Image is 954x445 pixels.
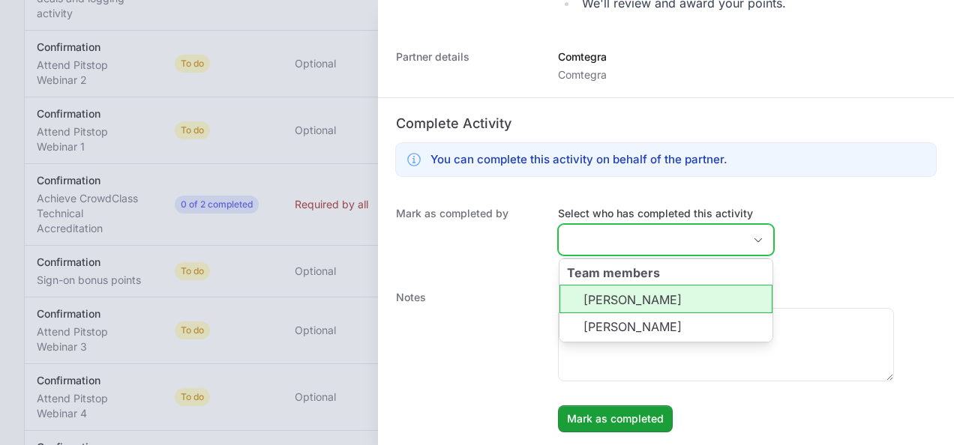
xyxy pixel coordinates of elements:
[558,206,774,221] label: Select who has completed this activity
[559,258,772,342] li: Team members
[567,410,664,428] span: Mark as completed
[396,113,936,134] h2: Complete Activity
[558,49,607,64] p: Comtegra
[396,49,540,82] dt: Partner details
[743,225,773,255] div: Close
[558,405,673,432] button: Mark as completed
[396,290,540,432] dt: Notes
[396,206,540,260] dt: Mark as completed by
[558,67,607,82] p: Comtegra
[430,151,727,169] h3: You can complete this activity on behalf of the partner.
[558,290,894,305] label: Enter a note to be shown to partner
